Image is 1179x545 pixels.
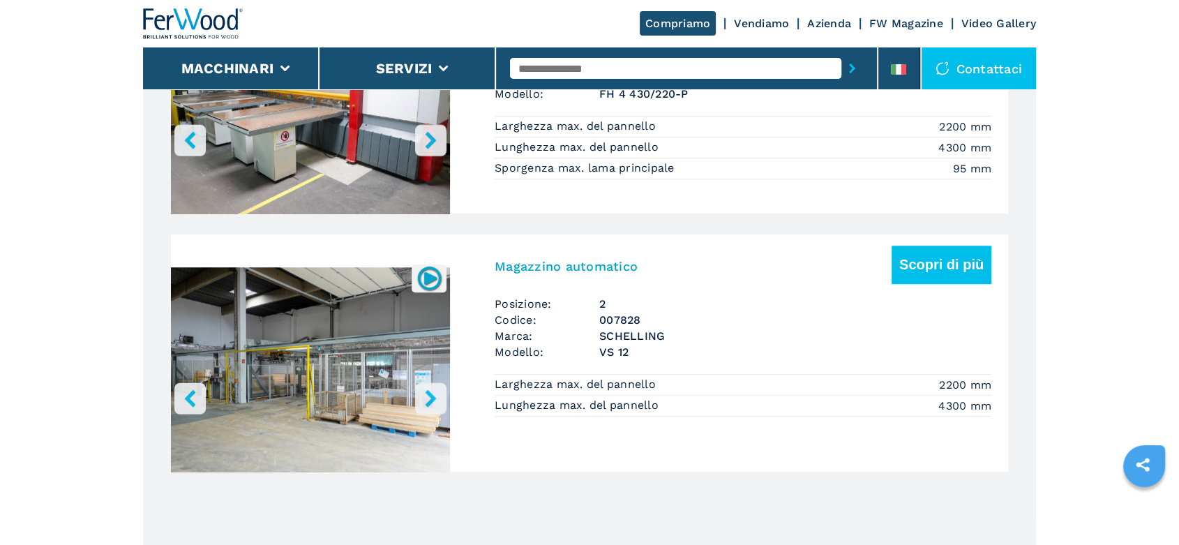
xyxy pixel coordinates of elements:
[495,119,659,134] p: Larghezza max. del pannello
[174,382,206,414] button: left-button
[599,296,991,312] span: 2
[841,52,863,84] button: submit-button
[599,86,991,102] h3: FH 4 430/220-P
[495,312,599,328] span: Codice:
[415,382,446,414] button: right-button
[495,86,599,102] span: Modello:
[415,124,446,156] button: right-button
[181,60,274,77] button: Macchinari
[171,241,450,503] img: f743a2b8033fc6ec8e1b20d5f04590fa
[495,398,662,413] p: Lunghezza max. del pannello
[734,17,789,30] a: Vendiamo
[922,47,1037,89] div: Contattaci
[1125,447,1160,482] a: sharethis
[938,398,991,414] em: 4300 mm
[892,246,991,284] button: Scopri di più
[939,377,991,393] em: 2200 mm
[953,160,991,177] em: 95 mm
[495,328,599,344] span: Marca:
[599,312,991,328] h3: 007828
[171,234,1008,472] a: left-buttonright-buttonGo to Slide 1Go to Slide 2Go to Slide 3Go to Slide 4Go to Slide 5Go to Sli...
[869,17,943,30] a: FW Magazine
[599,328,991,344] h3: SCHELLING
[174,124,206,156] button: left-button
[495,258,638,274] h3: Magazzino automatico
[375,60,432,77] button: Servizi
[495,377,659,392] p: Larghezza max. del pannello
[1120,482,1169,535] iframe: Chat
[938,140,991,156] em: 4300 mm
[599,344,991,360] h3: VS 12
[143,8,243,39] img: Ferwood
[495,296,599,312] span: Posizione:
[807,17,851,30] a: Azienda
[939,119,991,135] em: 2200 mm
[416,264,443,292] img: 007828
[495,160,678,176] p: Sporgenza max. lama principale
[961,17,1036,30] a: Video Gallery
[495,140,662,155] p: Lunghezza max. del pannello
[936,61,949,75] img: Contattaci
[495,344,599,360] span: Modello:
[640,11,716,36] a: Compriamo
